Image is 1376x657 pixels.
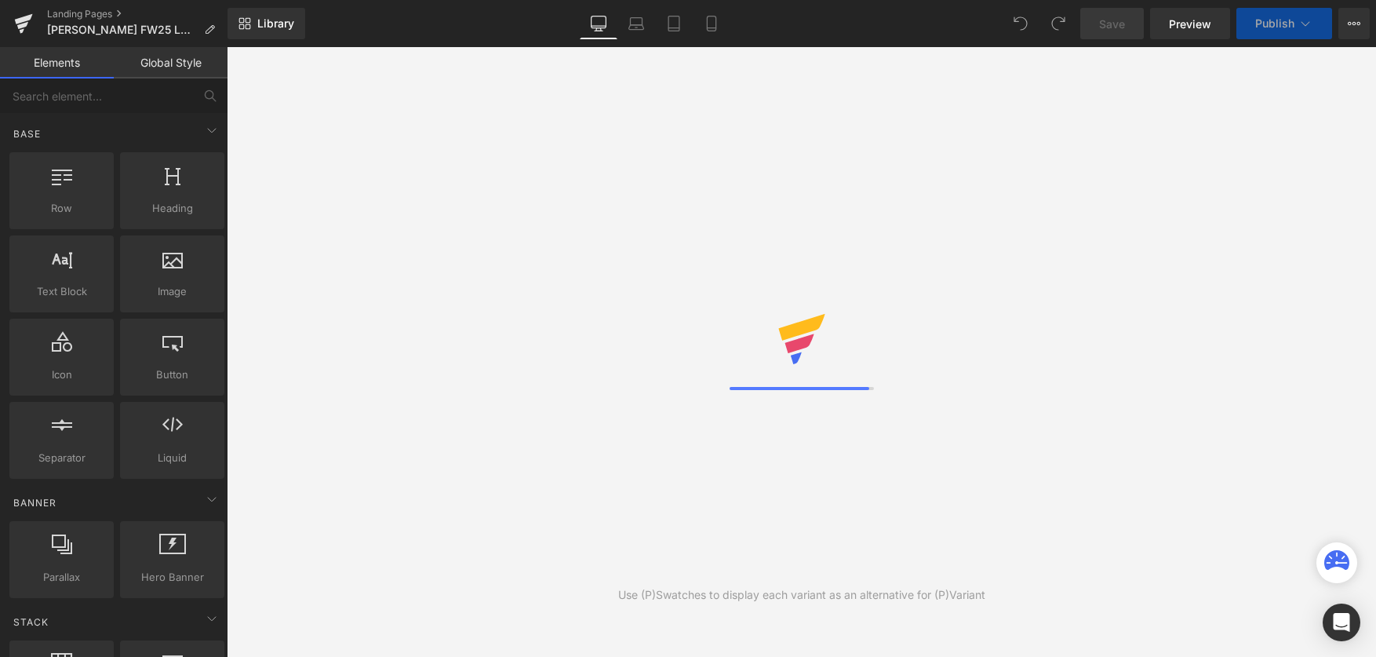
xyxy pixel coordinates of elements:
a: Tablet [655,8,693,39]
a: Preview [1150,8,1230,39]
span: Icon [14,367,109,383]
span: Separator [14,450,109,466]
span: Button [125,367,220,383]
span: Hero Banner [125,569,220,586]
span: Banner [12,495,58,510]
span: Stack [12,615,50,630]
span: Heading [125,200,220,217]
span: Parallax [14,569,109,586]
div: Use (P)Swatches to display each variant as an alternative for (P)Variant [618,586,985,604]
button: Redo [1043,8,1074,39]
a: Laptop [617,8,655,39]
button: Publish [1236,8,1332,39]
span: Preview [1169,16,1211,32]
a: New Library [228,8,305,39]
span: Library [257,16,294,31]
a: Global Style [114,47,228,78]
button: More [1338,8,1370,39]
a: Landing Pages [47,8,228,20]
span: [PERSON_NAME] FW25 LOOKBOOK [47,24,198,36]
span: Text Block [14,283,109,300]
span: Publish [1255,17,1294,30]
a: Mobile [693,8,730,39]
span: Save [1099,16,1125,32]
span: Base [12,126,42,141]
span: Liquid [125,450,220,466]
span: Image [125,283,220,300]
span: Row [14,200,109,217]
div: Open Intercom Messenger [1323,604,1360,641]
a: Desktop [580,8,617,39]
button: Undo [1005,8,1036,39]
